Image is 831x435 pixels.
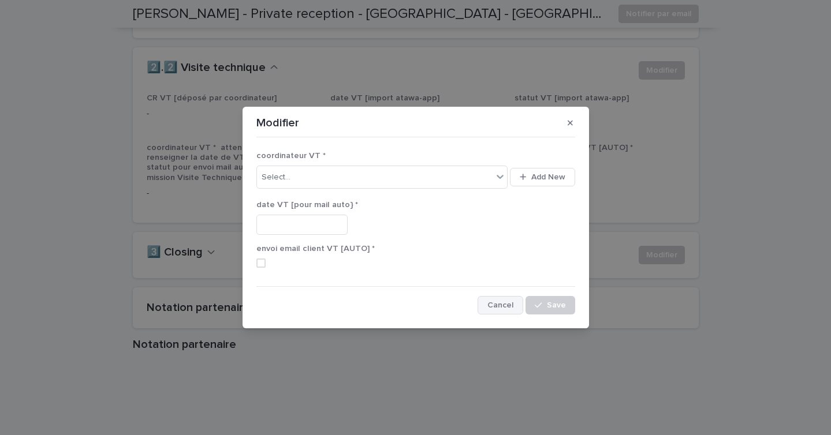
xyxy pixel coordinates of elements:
[478,296,523,314] button: Cancel
[487,301,513,309] span: Cancel
[256,245,375,253] span: envoi email client VT [AUTO] *
[256,116,299,130] p: Modifier
[547,301,566,309] span: Save
[531,173,565,181] span: Add New
[256,201,358,209] span: date VT [pour mail auto} *
[256,152,326,160] span: coordinateur VT *
[526,296,575,314] button: Save
[510,168,575,186] button: Add New
[262,171,290,183] div: Select...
